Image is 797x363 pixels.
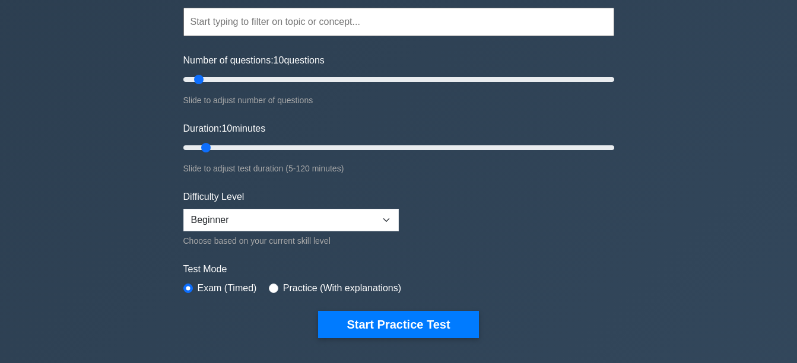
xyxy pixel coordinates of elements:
div: Slide to adjust test duration (5-120 minutes) [183,161,614,176]
label: Practice (With explanations) [283,281,401,295]
span: 10 [274,55,284,65]
label: Number of questions: questions [183,53,325,68]
span: 10 [221,123,232,133]
label: Exam (Timed) [198,281,257,295]
label: Difficulty Level [183,190,245,204]
input: Start typing to filter on topic or concept... [183,8,614,36]
div: Slide to adjust number of questions [183,93,614,107]
div: Choose based on your current skill level [183,234,399,248]
label: Test Mode [183,262,614,276]
button: Start Practice Test [318,311,478,338]
label: Duration: minutes [183,122,266,136]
